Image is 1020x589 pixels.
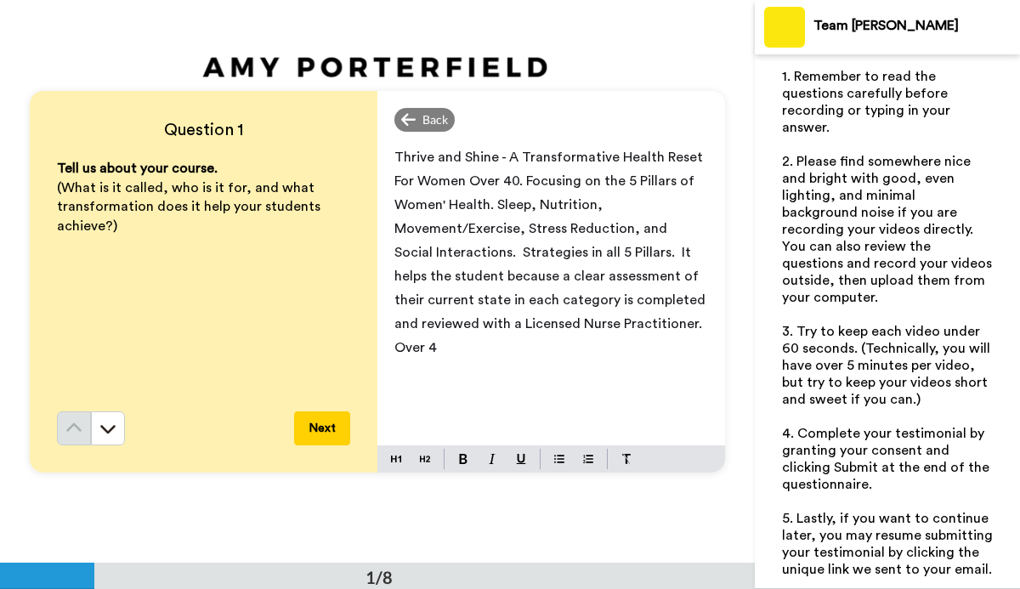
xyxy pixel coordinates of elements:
[57,181,324,234] span: (What is it called, who is it for, and what transformation does it help your students achieve?)
[394,108,456,132] div: Back
[57,118,350,142] h4: Question 1
[813,18,1019,34] div: Team [PERSON_NAME]
[583,452,593,466] img: numbered-block.svg
[294,411,350,445] button: Next
[394,150,709,354] span: Thrive and Shine - A Transformative Health Reset For Women Over 40. Focusing on the 5 Pillars of ...
[621,454,632,464] img: clear-format.svg
[782,512,996,576] span: 5. Lastly, if you want to continue later, you may resume submitting your testimonial by clicking ...
[782,427,993,491] span: 4. Complete your testimonial by granting your consent and clicking Submit at the end of the quest...
[782,155,995,304] span: 2. Please find somewhere nice and bright with good, even lighting, and minimal background noise i...
[782,325,994,406] span: 3. Try to keep each video under 60 seconds. (Technically, you will have over 5 minutes per video,...
[489,454,496,464] img: italic-mark.svg
[764,7,805,48] img: Profile Image
[459,454,467,464] img: bold-mark.svg
[554,452,564,466] img: bulleted-block.svg
[516,454,526,464] img: underline-mark.svg
[338,565,420,589] div: 1/8
[391,452,401,466] img: heading-one-block.svg
[420,452,430,466] img: heading-two-block.svg
[782,70,954,134] span: 1. Remember to read the questions carefully before recording or typing in your answer.
[57,161,218,175] span: Tell us about your course.
[422,111,448,128] span: Back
